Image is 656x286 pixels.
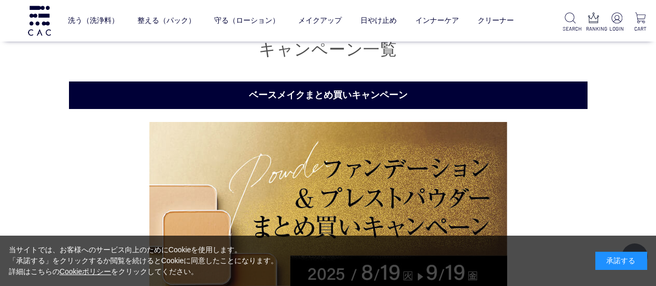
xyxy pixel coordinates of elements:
[68,8,119,34] a: 洗う（洗浄料）
[69,81,588,109] h2: ベースメイクまとめ買いキャンペーン
[563,12,578,33] a: SEARCH
[586,12,601,33] a: RANKING
[26,6,52,35] img: logo
[633,25,648,33] p: CART
[360,8,397,34] a: 日やけ止め
[60,267,111,276] a: Cookieポリシー
[595,252,647,270] div: 承諾する
[137,8,196,34] a: 整える（パック）
[214,8,280,34] a: 守る（ローション）
[298,8,342,34] a: メイクアップ
[478,8,514,34] a: クリーナー
[563,25,578,33] p: SEARCH
[415,8,459,34] a: インナーケア
[609,25,624,33] p: LOGIN
[586,25,601,33] p: RANKING
[9,244,278,277] div: 当サイトでは、お客様へのサービス向上のためにCookieを使用します。 「承諾する」をクリックするか閲覧を続けるとCookieに同意したことになります。 詳細はこちらの をクリックしてください。
[633,12,648,33] a: CART
[609,12,624,33] a: LOGIN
